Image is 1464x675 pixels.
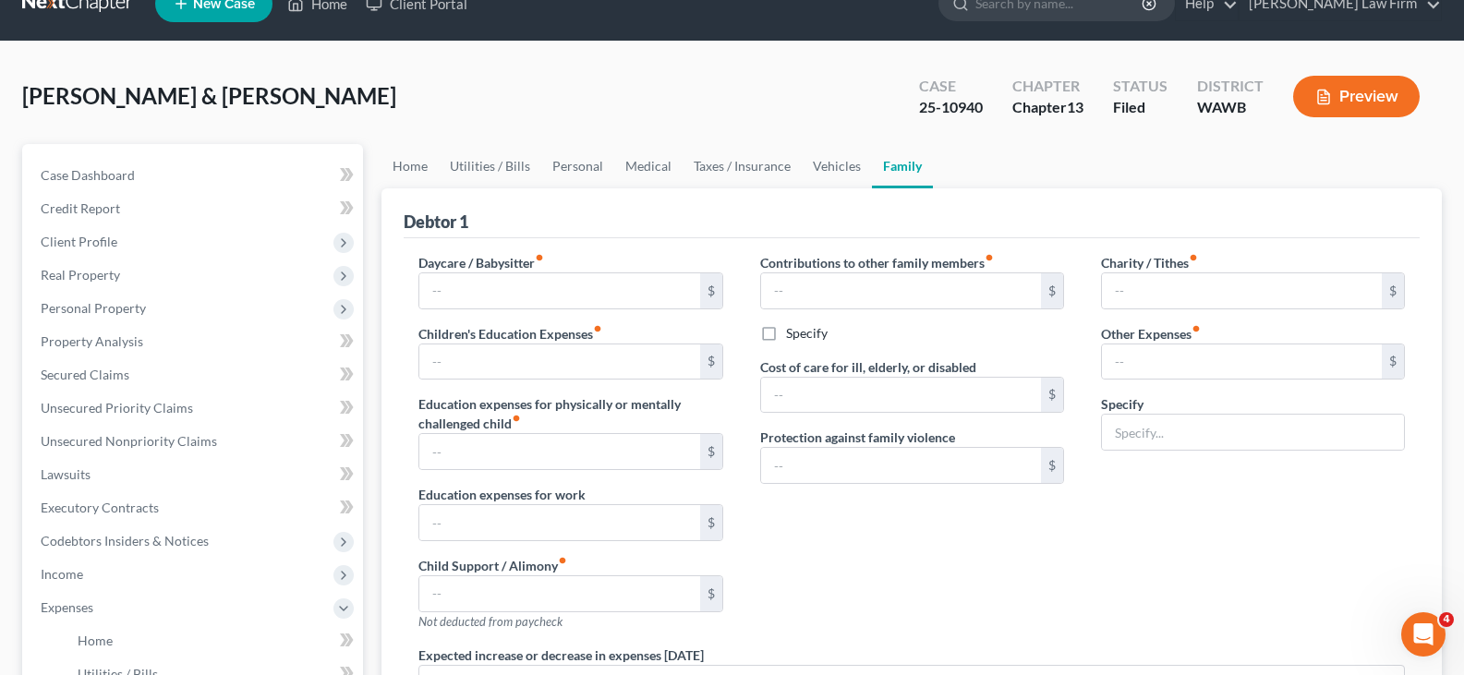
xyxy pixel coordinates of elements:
div: $ [1382,273,1404,308]
span: 13 [1067,98,1083,115]
div: Chapter [1012,76,1083,97]
a: Property Analysis [26,325,363,358]
span: Case Dashboard [41,167,135,183]
input: -- [761,448,1041,483]
div: $ [1041,448,1063,483]
label: Daycare / Babysitter [418,253,544,272]
a: Lawsuits [26,458,363,491]
i: fiber_manual_record [985,253,994,262]
span: Unsecured Priority Claims [41,400,193,416]
div: 25-10940 [919,97,983,118]
i: fiber_manual_record [1192,324,1201,333]
input: Specify... [1102,415,1404,450]
a: Personal [541,144,614,188]
div: $ [700,505,722,540]
span: Property Analysis [41,333,143,349]
span: Secured Claims [41,367,129,382]
input: -- [761,378,1041,413]
label: Cost of care for ill, elderly, or disabled [760,357,976,377]
input: -- [419,505,699,540]
input: -- [419,434,699,469]
a: Secured Claims [26,358,363,392]
label: Charity / Tithes [1101,253,1198,272]
span: Not deducted from paycheck [418,614,563,629]
div: $ [700,344,722,380]
label: Specify [786,324,828,343]
div: $ [700,434,722,469]
label: Expected increase or decrease in expenses [DATE] [418,645,704,665]
div: WAWB [1197,97,1264,118]
div: Chapter [1012,97,1083,118]
i: fiber_manual_record [558,556,567,565]
a: Vehicles [802,144,872,188]
label: Education expenses for physically or mentally challenged child [418,394,722,433]
a: Executory Contracts [26,491,363,524]
i: fiber_manual_record [535,253,544,262]
div: Status [1113,76,1168,97]
label: Child Support / Alimony [418,556,567,575]
span: Home [78,633,113,648]
div: Filed [1113,97,1168,118]
i: fiber_manual_record [512,414,521,423]
input: -- [1102,273,1382,308]
a: Utilities / Bills [439,144,541,188]
span: Client Profile [41,234,117,249]
div: District [1197,76,1264,97]
i: fiber_manual_record [1189,253,1198,262]
span: 4 [1439,612,1454,627]
span: Real Property [41,267,120,283]
a: Home [63,624,363,657]
div: $ [700,576,722,611]
span: Lawsuits [41,466,91,482]
a: Case Dashboard [26,159,363,192]
div: Debtor 1 [404,211,468,233]
span: Unsecured Nonpriority Claims [41,433,217,449]
label: Children's Education Expenses [418,324,602,344]
input: -- [419,576,699,611]
a: Credit Report [26,192,363,225]
div: $ [1382,344,1404,380]
div: $ [700,273,722,308]
input: -- [419,273,699,308]
span: Personal Property [41,300,146,316]
iframe: Intercom live chat [1401,612,1446,657]
label: Specify [1101,394,1143,414]
span: [PERSON_NAME] & [PERSON_NAME] [22,82,396,109]
a: Taxes / Insurance [683,144,802,188]
label: Protection against family violence [760,428,955,447]
div: $ [1041,273,1063,308]
div: $ [1041,378,1063,413]
span: Executory Contracts [41,500,159,515]
input: -- [419,344,699,380]
span: Credit Report [41,200,120,216]
label: Other Expenses [1101,324,1201,344]
div: Case [919,76,983,97]
a: Family [872,144,933,188]
span: Expenses [41,599,93,615]
input: -- [761,273,1041,308]
a: Medical [614,144,683,188]
a: Unsecured Nonpriority Claims [26,425,363,458]
span: Codebtors Insiders & Notices [41,533,209,548]
input: -- [1102,344,1382,380]
i: fiber_manual_record [593,324,602,333]
label: Contributions to other family members [760,253,994,272]
button: Preview [1293,76,1420,117]
label: Education expenses for work [418,485,586,504]
a: Unsecured Priority Claims [26,392,363,425]
span: Income [41,566,83,582]
a: Home [381,144,439,188]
